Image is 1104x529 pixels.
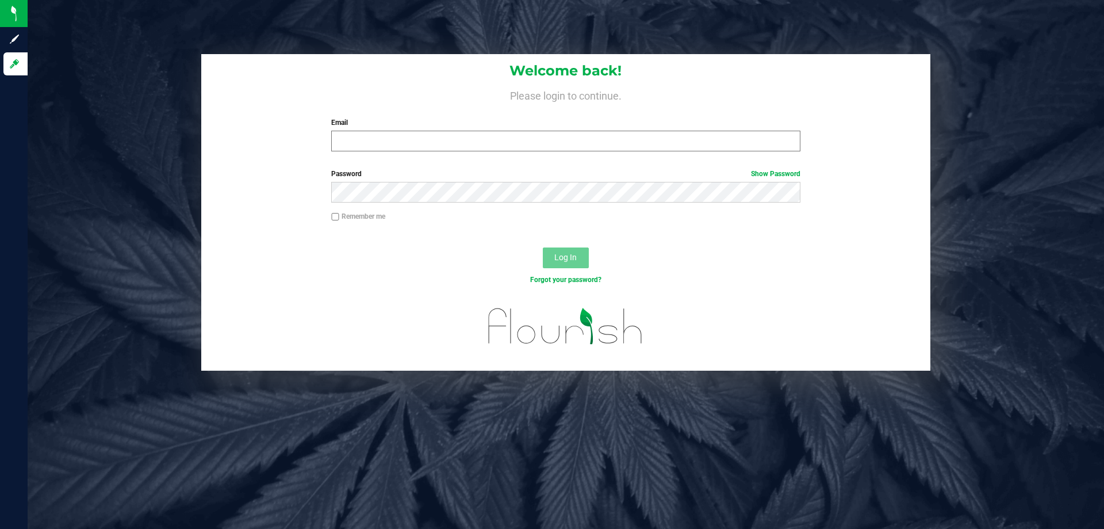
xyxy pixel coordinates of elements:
[554,253,577,262] span: Log In
[474,297,657,356] img: flourish_logo.svg
[201,87,930,101] h4: Please login to continue.
[331,211,385,222] label: Remember me
[751,170,800,178] a: Show Password
[331,213,339,221] input: Remember me
[9,33,20,45] inline-svg: Sign up
[543,248,589,268] button: Log In
[201,63,930,78] h1: Welcome back!
[530,276,601,284] a: Forgot your password?
[331,170,362,178] span: Password
[331,117,800,128] label: Email
[9,58,20,70] inline-svg: Log in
